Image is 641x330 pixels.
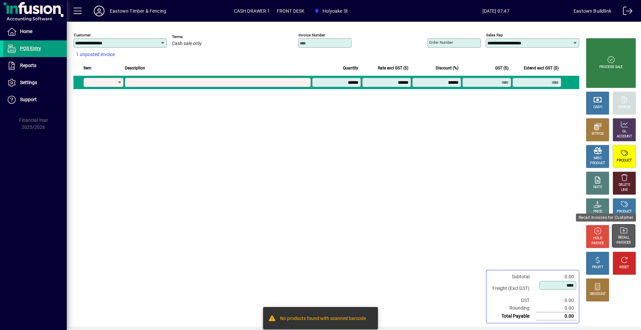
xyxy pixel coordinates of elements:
[617,209,632,214] div: PRODUCT
[234,6,270,16] span: CASH DRAWER 1
[489,273,536,281] td: Subtotal
[619,265,629,270] div: RESET
[593,185,602,190] div: NOTE
[590,292,606,297] div: DISCOUNT
[172,35,212,39] span: Terms
[172,41,202,46] span: Cash sale only
[20,29,32,34] span: Home
[495,64,508,72] span: GST ($)
[311,5,351,17] span: Holyoake St
[576,214,636,222] div: Recall Invoices for Customer
[536,273,576,281] td: 0.00
[592,265,603,270] div: PROFIT
[574,6,611,16] div: Eastown Buildlink
[594,156,602,161] div: MISC
[280,315,366,323] div: No products found with scanned barcode
[20,46,41,51] span: POS Entry
[593,105,602,110] div: CASH
[76,51,115,58] span: 1 unposted invoice
[74,33,91,37] mat-label: Customer
[489,297,536,304] td: GST
[486,33,503,37] mat-label: Sales rep
[88,5,110,17] button: Profile
[621,188,628,193] div: LINE
[617,134,632,139] div: ACCOUNT
[618,105,631,110] div: CHARGE
[622,129,627,134] div: GL
[20,97,37,102] span: Support
[20,63,36,68] span: Reports
[593,209,602,214] div: PRICE
[83,64,91,72] span: Item
[592,131,604,136] div: EFTPOS
[536,304,576,312] td: 0.00
[593,236,602,241] div: HOLD
[536,297,576,304] td: 0.00
[418,6,574,16] span: [DATE] 07:47
[618,1,633,23] a: Logout
[591,241,604,246] div: INVOICE
[619,183,630,188] div: DELETE
[489,304,536,312] td: Rounding
[73,49,118,61] button: 1 unposted invoice
[378,64,408,72] span: Rate excl GST ($)
[110,6,166,16] div: Eastown Timber & Fencing
[489,312,536,320] td: Total Payable
[3,91,67,108] a: Support
[323,6,348,16] span: Holyoake St
[20,80,37,85] span: Settings
[536,312,576,320] td: 0.00
[125,64,145,72] span: Description
[3,57,67,74] a: Reports
[489,281,536,297] td: Freight (Excl GST)
[429,40,453,45] mat-label: Order number
[524,64,559,72] span: Extend excl GST ($)
[618,235,630,240] div: RECALL
[617,158,632,163] div: PRODUCT
[343,64,358,72] span: Quantity
[298,33,325,37] mat-label: Invoice number
[599,65,623,70] div: PROCESS SALE
[277,6,305,16] span: FRONT DESK
[3,74,67,91] a: Settings
[3,23,67,40] a: Home
[616,240,631,245] div: INVOICES
[436,64,458,72] span: Discount (%)
[590,161,605,166] div: PRODUCT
